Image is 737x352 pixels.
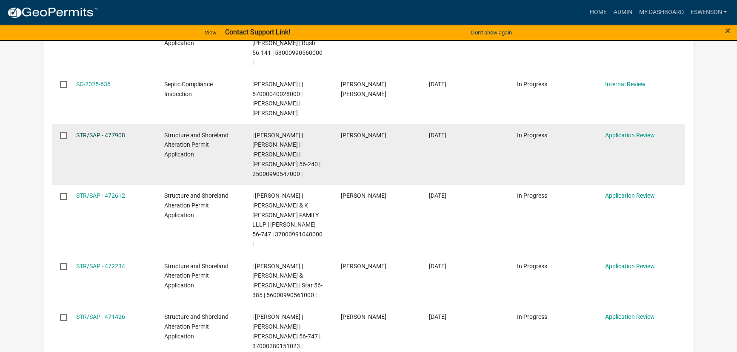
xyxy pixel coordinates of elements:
strong: Contact Support Link! [225,28,290,36]
span: 08/30/2025 [429,313,446,320]
span: Structure and Shoreland Alteration Permit Application [164,20,229,46]
a: Application Review [605,263,655,270]
a: Admin [610,4,635,20]
span: 09/17/2025 [429,81,446,88]
span: Jeremy Frie [340,313,386,320]
span: Structure and Shoreland Alteration Permit Application [164,132,229,158]
button: Don't show again [468,26,515,40]
span: Emma Swenson | | 57000040028000 | MICHAEL G WENTZEL | MIMI M WENTZEL [252,81,303,116]
span: Ian Bullis [340,192,386,199]
span: Septic Compliance Inspection [164,81,213,97]
a: My Dashboard [635,4,687,20]
a: Application Review [605,313,655,320]
span: In Progress [517,263,547,270]
span: Structure and Shoreland Alteration Permit Application [164,313,229,340]
span: | Emma Swenson | DAVID A JACOBS | PAMELA R JACOBS | Blanche 56-240 | 25000990547000 | [252,132,320,177]
span: | Emma Swenson | SCOTT T FISCHER | SHELLEY J FISCHER | Rush 56-141 | 53000990560000 | [252,20,323,65]
a: Internal Review [605,81,646,88]
span: 09/02/2025 [429,263,446,270]
a: STR/SAP - 471426 [76,313,125,320]
span: In Progress [517,192,547,199]
span: Stacy Roth [340,263,386,270]
span: Peter Ross Johnson [340,81,386,97]
span: 09/12/2025 [429,132,446,139]
span: In Progress [517,313,547,320]
span: In Progress [517,132,547,139]
a: View [201,26,220,40]
a: STR/SAP - 477908 [76,132,125,139]
span: Structure and Shoreland Alteration Permit Application [164,263,229,289]
button: Close [725,26,731,36]
span: | Emma Swenson | JEREMY B FRIE | Lida 56-747 | 37000280151023 | [252,313,320,349]
span: In Progress [517,81,547,88]
a: Application Review [605,192,655,199]
span: 09/02/2025 [429,192,446,199]
a: STR/SAP - 472612 [76,192,125,199]
span: | Emma Swenson | STACY L ROTH & STACEY C LEHR | Star 56-385 | 56000990561000 | [252,263,323,298]
a: SC-2025-636 [76,81,111,88]
a: eswenson [687,4,730,20]
span: × [725,25,731,37]
a: Home [586,4,610,20]
span: | Emma Swenson | JAMES & K BULLIS FAMILY LLLP | Lida 56-747 | 37000991040000 | [252,192,323,247]
span: Structure and Shoreland Alteration Permit Application [164,192,229,219]
span: Richard Barth [340,132,386,139]
a: STR/SAP - 472234 [76,263,125,270]
a: Application Review [605,132,655,139]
